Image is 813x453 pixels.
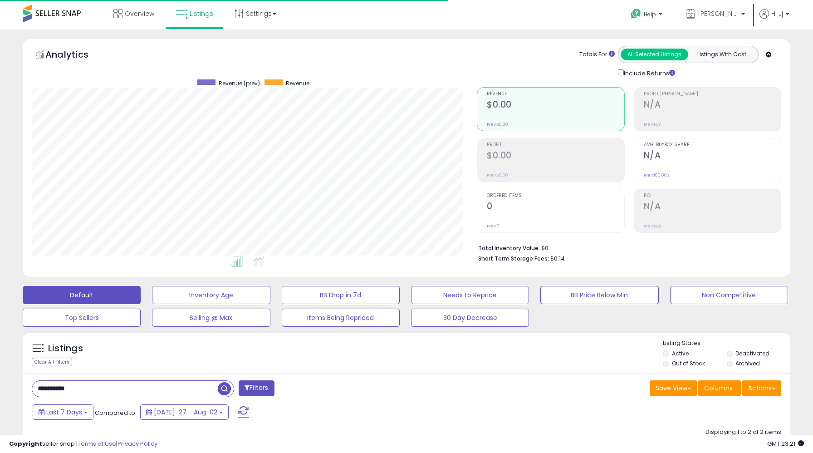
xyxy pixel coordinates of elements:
[644,172,670,178] small: Prev: 100.00%
[411,286,529,304] button: Needs to Reprice
[644,99,781,112] h2: N/A
[550,254,565,263] span: $0.14
[767,439,804,448] span: 2025-08-10 23:21 GMT
[282,309,400,327] button: Items Being Repriced
[78,439,116,448] a: Terms of Use
[623,1,671,30] a: Help
[644,10,656,18] span: Help
[735,359,760,367] label: Archived
[152,286,270,304] button: Inventory Age
[219,79,260,87] span: Revenue (prev)
[644,201,781,213] h2: N/A
[644,193,781,198] span: ROI
[705,428,781,437] div: Displaying 1 to 2 of 2 items
[140,404,229,420] button: [DATE]-27 - Aug-02
[48,342,83,355] h5: Listings
[644,223,661,229] small: Prev: N/A
[487,193,624,198] span: Ordered Items
[411,309,529,327] button: 30 Day Decrease
[125,9,154,18] span: Overview
[672,350,689,357] label: Active
[239,380,274,396] button: Filters
[630,8,642,20] i: Get Help
[487,99,624,112] h2: $0.00
[23,286,141,304] button: Default
[663,339,790,348] p: Listing States:
[644,122,661,127] small: Prev: N/A
[286,79,309,87] span: Revenue
[282,286,400,304] button: BB Drop in 7d
[688,49,755,60] button: Listings With Cost
[704,384,733,393] span: Columns
[487,150,624,162] h2: $0.00
[644,150,781,162] h2: N/A
[32,358,72,366] div: Clear All Filters
[579,50,615,59] div: Totals For
[487,223,500,229] small: Prev: 0
[33,404,93,420] button: Last 7 Days
[118,439,157,448] a: Privacy Policy
[487,172,508,178] small: Prev: $0.00
[759,9,789,30] a: Hi Jj
[487,143,624,148] span: Profit
[95,409,137,417] span: Compared to:
[698,9,739,18] span: [PERSON_NAME]'s Movies
[771,9,783,18] span: Hi Jj
[670,286,788,304] button: Non Competitive
[621,49,688,60] button: All Selected Listings
[644,92,781,97] span: Profit [PERSON_NAME]
[45,48,106,63] h5: Analytics
[478,242,774,253] li: $0
[152,309,270,327] button: Selling @ Max
[644,143,781,148] span: Avg. Buybox Share
[698,380,741,396] button: Columns
[742,380,781,396] button: Actions
[487,122,508,127] small: Prev: $0.00
[46,408,82,417] span: Last 7 Days
[611,68,686,78] div: Include Returns
[672,359,705,367] label: Out of Stock
[650,380,697,396] button: Save View
[478,244,540,252] b: Total Inventory Value:
[9,440,157,448] div: seller snap | |
[735,350,769,357] label: Deactivated
[478,255,549,262] b: Short Term Storage Fees:
[540,286,658,304] button: BB Price Below Min
[487,201,624,213] h2: 0
[487,92,624,97] span: Revenue
[23,309,141,327] button: Top Sellers
[190,9,213,18] span: Listings
[9,439,42,448] strong: Copyright
[154,408,217,417] span: [DATE]-27 - Aug-02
